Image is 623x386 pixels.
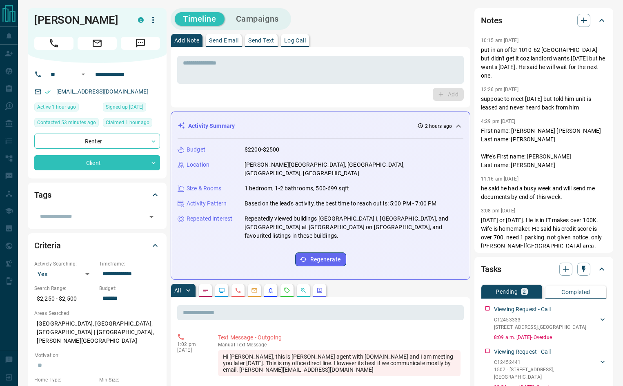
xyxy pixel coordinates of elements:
[99,260,160,268] p: Timeframe:
[34,118,99,129] div: Tue Oct 14 2025
[245,199,436,208] p: Based on the lead's activity, the best time to reach out is: 5:00 PM - 7:00 PM
[78,37,117,50] span: Email
[187,184,222,193] p: Size & Rooms
[494,366,599,381] p: 1507 - [STREET_ADDRESS] , [GEOGRAPHIC_DATA]
[481,263,501,276] h2: Tasks
[494,334,607,341] p: 8:09 a.m. [DATE] - Overdue
[494,316,586,324] p: C12453333
[561,289,590,295] p: Completed
[187,199,227,208] p: Activity Pattern
[187,161,209,169] p: Location
[56,88,149,95] a: [EMAIL_ADDRESS][DOMAIN_NAME]
[523,289,526,295] p: 2
[481,14,502,27] h2: Notes
[218,350,461,376] div: Hi [PERSON_NAME], this is [PERSON_NAME] agent with [DOMAIN_NAME] and I am meeting you later [DATE...
[316,287,323,294] svg: Agent Actions
[251,287,258,294] svg: Emails
[34,236,160,255] div: Criteria
[175,12,225,26] button: Timeline
[34,37,73,50] span: Call
[218,333,461,342] p: Text Message - Outgoing
[34,134,160,149] div: Renter
[481,184,607,201] p: he said he had a busy week and will send me documents by end of this week.
[245,184,349,193] p: 1 bedroom, 1-2 bathrooms, 500-699 sqft
[481,87,518,92] p: 12:26 pm [DATE]
[34,260,95,268] p: Actively Searching:
[34,352,160,359] p: Motivation:
[494,348,551,356] p: Viewing Request - Call
[245,214,463,240] p: Repeatedly viewed buildings [GEOGRAPHIC_DATA] I, [GEOGRAPHIC_DATA], and [GEOGRAPHIC_DATA] at [GEO...
[248,38,274,43] p: Send Text
[218,342,461,348] p: Text Message
[106,103,143,111] span: Signed up [DATE]
[177,347,206,353] p: [DATE]
[174,288,181,293] p: All
[496,289,518,295] p: Pending
[34,103,99,114] div: Tue Oct 14 2025
[494,315,607,332] div: C12453333[STREET_ADDRESS],[GEOGRAPHIC_DATA]
[481,127,607,170] p: First name: [PERSON_NAME] [PERSON_NAME] Last name: [PERSON_NAME] Wife's First name: [PERSON_NAME]...
[103,103,160,114] div: Tue Jun 28 2022
[481,46,607,80] p: put in an offer 1010-62 [GEOGRAPHIC_DATA] but didn't get it coz landlord wants [DATE] but he want...
[295,252,346,266] button: Regenerate
[106,118,149,127] span: Claimed 1 hour ago
[494,357,607,382] div: C124524411507 - [STREET_ADDRESS],[GEOGRAPHIC_DATA]
[481,208,516,214] p: 3:08 pm [DATE]
[34,188,51,201] h2: Tags
[481,176,518,182] p: 11:16 am [DATE]
[284,287,290,294] svg: Requests
[235,287,241,294] svg: Calls
[228,12,287,26] button: Campaigns
[202,287,209,294] svg: Notes
[103,118,160,129] div: Tue Oct 14 2025
[481,118,516,124] p: 4:29 pm [DATE]
[300,287,307,294] svg: Opportunities
[481,95,607,112] p: suppose to meet [DATE] but told him unit is leased and never heard back from him
[45,89,51,95] svg: Email Verified
[34,292,95,306] p: $2,250 - $2,500
[245,145,279,154] p: $2200-$2500
[481,11,607,30] div: Notes
[425,123,452,130] p: 2 hours ago
[481,38,518,43] p: 10:15 am [DATE]
[187,145,205,154] p: Budget
[178,118,463,134] div: Activity Summary2 hours ago
[34,376,95,384] p: Home Type:
[209,38,238,43] p: Send Email
[34,13,126,27] h1: [PERSON_NAME]
[34,310,160,317] p: Areas Searched:
[284,38,306,43] p: Log Call
[218,287,225,294] svg: Lead Browsing Activity
[34,317,160,348] p: [GEOGRAPHIC_DATA], [GEOGRAPHIC_DATA], [GEOGRAPHIC_DATA] | [GEOGRAPHIC_DATA], [PERSON_NAME][GEOGRA...
[146,211,157,223] button: Open
[267,287,274,294] svg: Listing Alerts
[121,37,160,50] span: Message
[34,185,160,205] div: Tags
[37,118,96,127] span: Contacted 53 minutes ago
[188,122,235,130] p: Activity Summary
[177,341,206,347] p: 1:02 pm
[34,285,95,292] p: Search Range:
[174,38,199,43] p: Add Note
[34,239,61,252] h2: Criteria
[34,268,95,281] div: Yes
[481,216,607,250] p: [DATE] or [DATE]. He is in IT makes over 100K. Wife is homemaker. He said his credit score is ove...
[99,376,160,384] p: Min Size:
[218,342,235,348] span: manual
[494,305,551,314] p: Viewing Request - Call
[245,161,463,178] p: [PERSON_NAME][GEOGRAPHIC_DATA], [GEOGRAPHIC_DATA], [GEOGRAPHIC_DATA], [GEOGRAPHIC_DATA]
[37,103,76,111] span: Active 1 hour ago
[187,214,232,223] p: Repeated Interest
[34,155,160,170] div: Client
[138,17,144,23] div: condos.ca
[494,359,599,366] p: C12452441
[494,324,586,331] p: [STREET_ADDRESS] , [GEOGRAPHIC_DATA]
[481,259,607,279] div: Tasks
[99,285,160,292] p: Budget:
[78,69,88,79] button: Open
